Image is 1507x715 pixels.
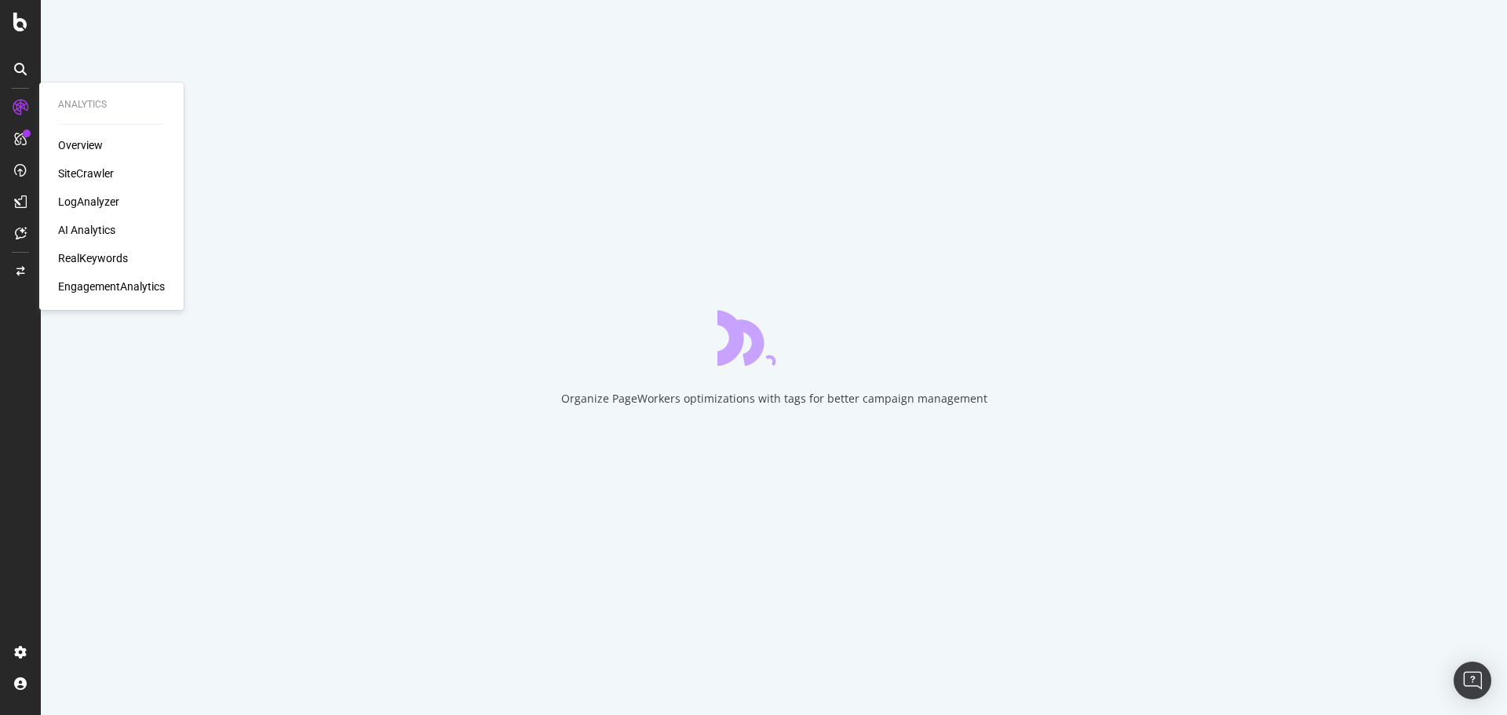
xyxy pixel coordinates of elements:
[58,279,165,294] a: EngagementAnalytics
[717,309,830,366] div: animation
[58,194,119,210] a: LogAnalyzer
[58,222,115,238] a: AI Analytics
[561,391,987,407] div: Organize PageWorkers optimizations with tags for better campaign management
[58,137,103,153] a: Overview
[58,98,165,111] div: Analytics
[1454,662,1491,699] div: Open Intercom Messenger
[58,250,128,266] a: RealKeywords
[58,166,114,181] a: SiteCrawler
